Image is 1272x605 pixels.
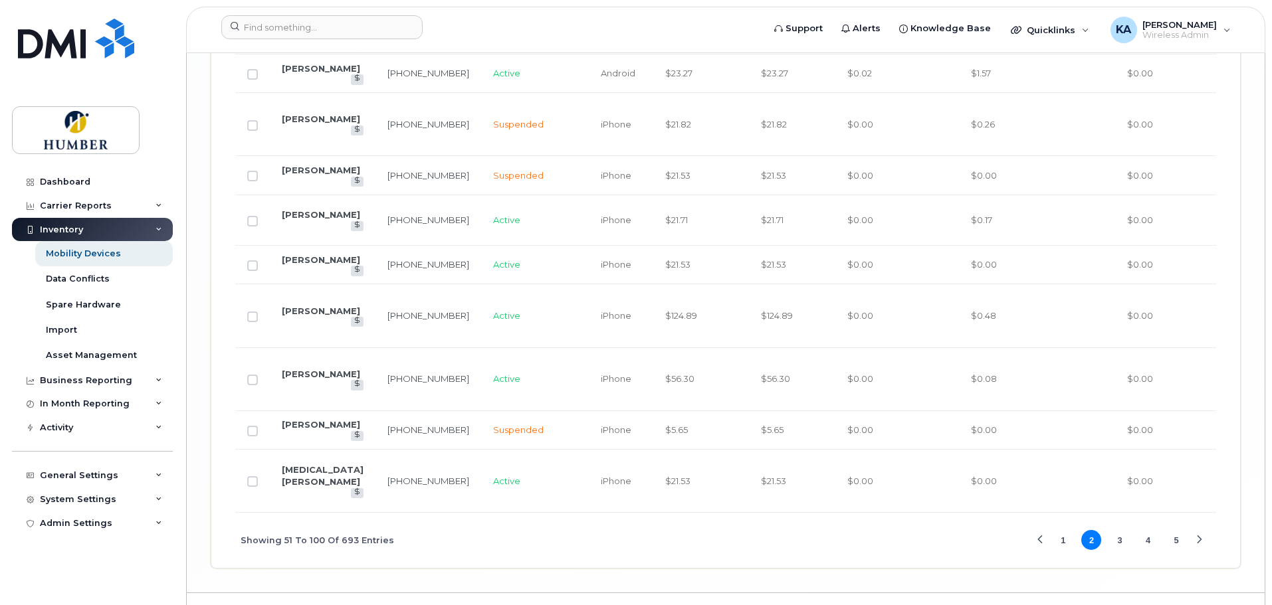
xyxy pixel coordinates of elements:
[847,475,873,486] span: $0.00
[282,369,360,379] a: [PERSON_NAME]
[847,119,873,130] span: $0.00
[282,254,360,265] a: [PERSON_NAME]
[493,310,520,321] span: Active
[387,68,469,78] a: [PHONE_NUMBER]
[1110,530,1130,550] button: Page 3
[1002,17,1099,43] div: Quicklinks
[387,475,469,486] a: [PHONE_NUMBER]
[971,424,997,435] span: $0.00
[493,119,544,130] span: Suspended
[493,215,520,225] span: Active
[665,170,690,181] span: $21.53
[351,488,364,498] a: View Last Bill
[971,310,996,321] span: $0.48
[1138,530,1158,550] button: Page 4
[351,431,364,441] a: View Last Bill
[1127,68,1153,78] span: $0.00
[847,373,873,384] span: $0.00
[351,317,364,327] a: View Last Bill
[761,170,786,181] span: $21.53
[971,119,995,130] span: $0.26
[493,68,520,78] span: Active
[351,126,364,135] a: View Last Bill
[387,310,469,321] a: [PHONE_NUMBER]
[282,209,360,220] a: [PERSON_NAME]
[387,170,469,181] a: [PHONE_NUMBER]
[1127,310,1153,321] span: $0.00
[1127,475,1153,486] span: $0.00
[282,464,364,487] a: [MEDICAL_DATA][PERSON_NAME]
[665,310,697,321] span: $124.89
[601,259,631,270] span: iPhone
[601,68,635,78] span: Android
[387,119,469,130] a: [PHONE_NUMBER]
[665,68,692,78] span: $23.27
[665,475,690,486] span: $21.53
[1027,25,1075,35] span: Quicklinks
[601,310,631,321] span: iPhone
[1127,170,1153,181] span: $0.00
[351,266,364,276] a: View Last Bill
[761,119,787,130] span: $21.82
[1127,373,1153,384] span: $0.00
[765,15,832,42] a: Support
[1101,17,1240,43] div: Kathy Ancimer
[282,419,360,430] a: [PERSON_NAME]
[847,170,873,181] span: $0.00
[1127,424,1153,435] span: $0.00
[847,215,873,225] span: $0.00
[761,424,784,435] span: $5.65
[971,373,997,384] span: $0.08
[387,373,469,384] a: [PHONE_NUMBER]
[847,310,873,321] span: $0.00
[493,424,544,435] span: Suspended
[761,215,784,225] span: $21.71
[832,15,890,42] a: Alerts
[282,63,360,74] a: [PERSON_NAME]
[665,119,691,130] span: $21.82
[351,177,364,187] a: View Last Bill
[241,530,394,550] span: Showing 51 To 100 Of 693 Entries
[853,22,881,35] span: Alerts
[601,170,631,181] span: iPhone
[493,475,520,486] span: Active
[282,114,360,124] a: [PERSON_NAME]
[351,221,364,231] a: View Last Bill
[601,373,631,384] span: iPhone
[1142,19,1217,30] span: [PERSON_NAME]
[601,215,631,225] span: iPhone
[601,424,631,435] span: iPhone
[665,373,694,384] span: $56.30
[282,165,360,175] a: [PERSON_NAME]
[971,170,997,181] span: $0.00
[665,259,690,270] span: $21.53
[221,15,423,39] input: Find something...
[1190,530,1210,550] button: Next Page
[665,215,688,225] span: $21.71
[1166,530,1186,550] button: Page 5
[387,259,469,270] a: [PHONE_NUMBER]
[786,22,823,35] span: Support
[761,310,793,321] span: $124.89
[1127,215,1153,225] span: $0.00
[910,22,991,35] span: Knowledge Base
[1053,530,1073,550] button: Page 1
[351,380,364,390] a: View Last Bill
[665,424,688,435] span: $5.65
[847,424,873,435] span: $0.00
[387,215,469,225] a: [PHONE_NUMBER]
[493,170,544,181] span: Suspended
[1127,259,1153,270] span: $0.00
[847,68,872,78] span: $0.02
[1142,30,1217,41] span: Wireless Admin
[971,215,992,225] span: $0.17
[282,305,360,316] a: [PERSON_NAME]
[1081,530,1101,550] button: Page 2
[493,373,520,384] span: Active
[761,373,790,384] span: $56.30
[1116,22,1131,38] span: KA
[971,475,997,486] span: $0.00
[1030,530,1050,550] button: Previous Page
[847,259,873,270] span: $0.00
[761,475,786,486] span: $21.53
